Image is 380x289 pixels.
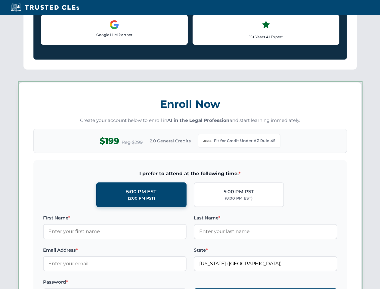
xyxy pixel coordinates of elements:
p: 15+ Years AI Expert [198,34,334,40]
img: Trusted CLEs [9,3,81,12]
span: Reg $299 [122,139,143,146]
label: Email Address [43,247,187,254]
label: Last Name [194,214,337,222]
p: Create your account below to enroll in and start learning immediately. [33,117,347,124]
img: Arizona Bar [203,137,212,145]
div: 5:00 PM EST [126,188,156,196]
span: 2.0 General Credits [150,138,191,144]
span: I prefer to attend at the following time: [43,170,337,178]
label: Password [43,278,187,286]
span: $199 [100,134,119,148]
label: State [194,247,337,254]
h3: Enroll Now [33,95,347,113]
img: Google [110,20,119,30]
input: Enter your email [43,256,187,271]
strong: AI in the Legal Profession [167,117,230,123]
label: First Name [43,214,187,222]
span: Fit for Credit Under AZ Rule 45 [214,138,275,144]
p: Google LLM Partner [46,32,183,38]
input: Enter your first name [43,224,187,239]
input: Enter your last name [194,224,337,239]
div: (2:00 PM PST) [128,195,155,201]
div: 5:00 PM PST [224,188,254,196]
div: (8:00 PM EST) [225,195,252,201]
input: Arizona (AZ) [194,256,337,271]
